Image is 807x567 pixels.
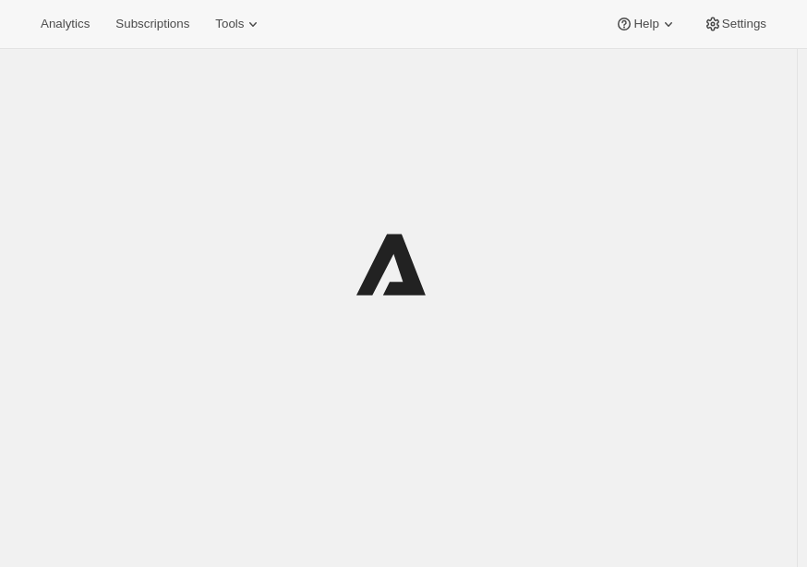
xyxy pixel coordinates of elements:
span: Subscriptions [115,17,189,31]
button: Subscriptions [104,11,200,37]
button: Analytics [30,11,101,37]
span: Tools [215,17,244,31]
button: Help [604,11,688,37]
span: Help [633,17,658,31]
span: Analytics [41,17,90,31]
button: Tools [204,11,273,37]
span: Settings [722,17,766,31]
button: Settings [693,11,777,37]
